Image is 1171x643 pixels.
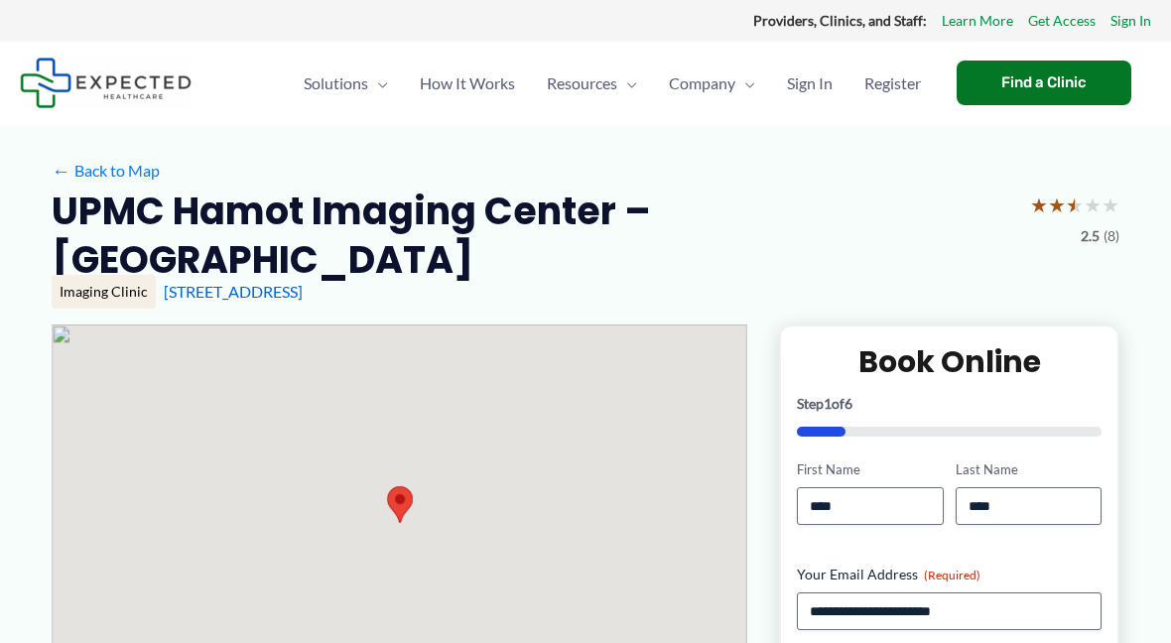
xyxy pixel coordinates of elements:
a: Find a Clinic [957,61,1131,105]
span: Menu Toggle [735,49,755,118]
a: Learn More [942,8,1013,34]
span: 1 [824,395,832,412]
a: SolutionsMenu Toggle [288,49,404,118]
a: CompanyMenu Toggle [653,49,771,118]
a: [STREET_ADDRESS] [164,282,303,301]
span: 2.5 [1081,223,1100,249]
span: Solutions [304,49,368,118]
span: Register [864,49,921,118]
span: Menu Toggle [617,49,637,118]
span: 6 [845,395,852,412]
img: Expected Healthcare Logo - side, dark font, small [20,58,192,108]
h2: Book Online [797,342,1102,381]
div: Imaging Clinic [52,275,156,309]
span: Company [669,49,735,118]
p: Step of [797,397,1102,411]
span: ★ [1102,187,1119,223]
h2: UPMC Hamot Imaging Center – [GEOGRAPHIC_DATA] [52,187,1014,285]
span: ★ [1084,187,1102,223]
span: ★ [1066,187,1084,223]
span: (Required) [924,568,980,582]
a: Register [848,49,937,118]
strong: Providers, Clinics, and Staff: [753,12,927,29]
span: Resources [547,49,617,118]
span: ★ [1030,187,1048,223]
span: (8) [1104,223,1119,249]
span: Sign In [787,49,833,118]
span: Menu Toggle [368,49,388,118]
nav: Primary Site Navigation [288,49,937,118]
a: Get Access [1028,8,1096,34]
label: Your Email Address [797,565,1102,584]
a: Sign In [1110,8,1151,34]
span: ← [52,161,70,180]
label: Last Name [956,460,1102,479]
span: How It Works [420,49,515,118]
a: ResourcesMenu Toggle [531,49,653,118]
a: ←Back to Map [52,156,160,186]
a: Sign In [771,49,848,118]
a: How It Works [404,49,531,118]
span: ★ [1048,187,1066,223]
label: First Name [797,460,943,479]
